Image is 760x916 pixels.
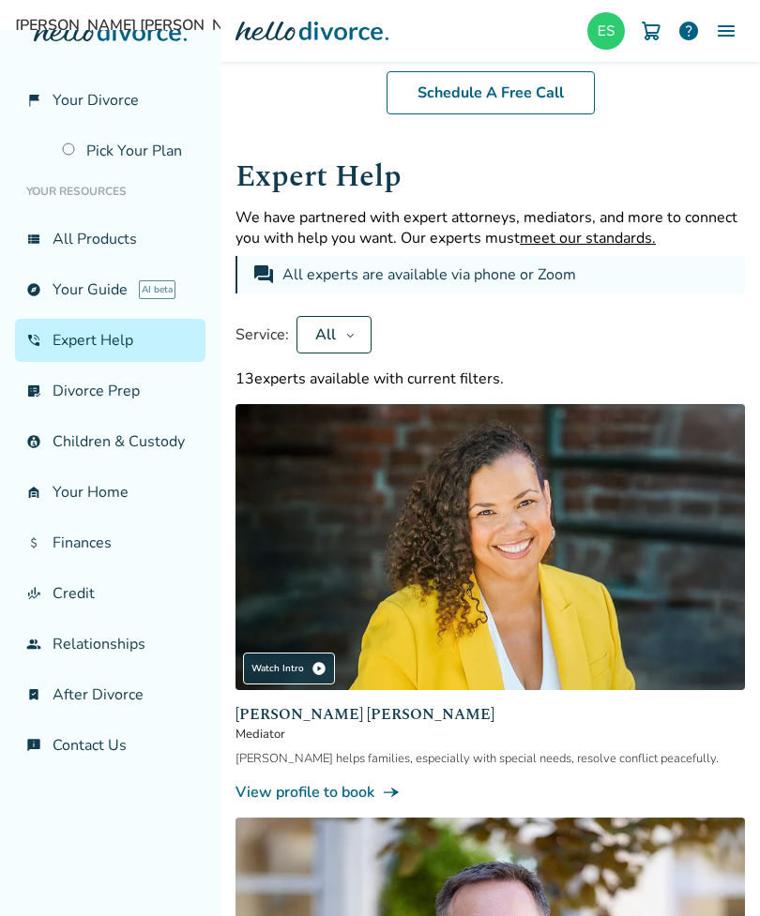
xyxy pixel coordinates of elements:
[26,434,41,449] span: account_child
[236,726,745,743] span: Mediator
[26,485,41,500] span: garage_home
[666,826,760,916] iframe: Chat Widget
[252,263,275,286] span: forum
[26,383,41,398] span: list_alt_check
[26,738,41,753] span: chat_info
[312,661,327,676] span: play_circle
[26,282,41,297] span: explore
[296,316,372,353] button: All
[26,687,41,702] span: bookmark_check
[15,268,205,311] a: exploreYour GuideAI beta
[236,750,745,767] div: [PERSON_NAME] helps families, especially with special needs, resolve conflict peacefully.
[715,20,737,42] img: Menu
[587,12,625,50] img: evelyn.schaaf@outlook.com
[282,263,580,286] div: All experts are available via phone or Zoom
[15,623,205,666] a: groupRelationships
[15,521,205,564] a: attach_moneyFinances
[243,653,335,684] div: Watch Intro
[387,71,595,114] a: Schedule A Free Call
[520,228,656,248] span: meet our standards.
[51,129,205,173] a: Pick Your Plan
[26,93,41,108] span: flag_2
[53,90,139,111] span: Your Divorce
[15,218,205,261] a: view_listAll Products
[236,404,745,691] img: Claudia Brown Coulter
[26,333,41,348] span: phone_in_talk
[236,207,745,248] p: We have partnered with expert attorneys, mediators, and more to connect you with help you want. O...
[26,232,41,247] span: view_list
[640,20,662,42] img: Cart
[26,586,41,601] span: finance_mode
[139,280,175,299] span: AI beta
[15,15,745,36] span: [PERSON_NAME] [PERSON_NAME]
[15,79,205,122] a: flag_2Your Divorce
[15,673,205,716] a: bookmark_checkAfter Divorce
[236,324,289,345] span: Service:
[15,724,205,767] a: chat_infoContact Us
[26,535,41,550] span: attach_money
[15,572,205,615] a: finance_modeCredit
[236,368,745,389] div: 13 experts available with current filters.
[15,173,205,210] li: Your Resources
[382,783,401,802] span: line_end_arrow_notch
[312,324,338,345] div: All
[236,154,745,200] h1: Expert Help
[236,782,745,803] a: View profile to bookline_end_arrow_notch
[15,420,205,463] a: account_childChildren & Custody
[26,637,41,652] span: group
[236,703,745,726] span: [PERSON_NAME] [PERSON_NAME]
[677,20,700,42] a: help
[15,369,205,413] a: list_alt_checkDivorce Prep
[15,471,205,514] a: garage_homeYour Home
[15,319,205,362] a: phone_in_talkExpert Help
